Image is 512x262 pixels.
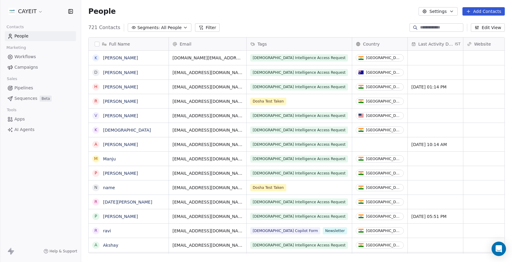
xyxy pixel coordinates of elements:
button: Settings [419,7,457,16]
div: Last Activity DateIST [408,37,463,50]
button: Filter [195,23,220,32]
span: [DEMOGRAPHIC_DATA] Intelligence Access Request [250,213,348,220]
div: D [94,69,98,76]
div: R [94,199,97,205]
span: Sales [4,74,20,83]
span: Pipelines [14,85,33,91]
div: [GEOGRAPHIC_DATA] [366,229,401,233]
span: Help & Support [50,249,77,254]
span: Beta [40,96,52,102]
div: [GEOGRAPHIC_DATA] [366,200,401,204]
img: CAYEIT%20Square%20Logo.png [8,8,16,15]
span: [DEMOGRAPHIC_DATA] Intelligence Access Request [250,112,348,119]
div: grid [89,51,169,254]
div: P [95,213,97,219]
span: [EMAIL_ADDRESS][DOMAIN_NAME] [172,141,243,147]
div: [GEOGRAPHIC_DATA] [366,128,401,132]
div: Country [352,37,407,50]
span: Campaigns [14,64,38,70]
a: [PERSON_NAME] [103,171,138,176]
span: [DEMOGRAPHIC_DATA] Intelligence Access Request [250,83,348,91]
a: name [103,185,115,190]
a: [PERSON_NAME] [103,142,138,147]
span: [EMAIL_ADDRESS][DOMAIN_NAME] [172,98,243,104]
button: CAYEIT [7,6,44,16]
div: [GEOGRAPHIC_DATA] [366,114,401,118]
div: A [94,242,97,248]
span: People [14,33,29,39]
span: [DEMOGRAPHIC_DATA] Intelligence Access Request [250,242,348,249]
a: [PERSON_NAME] [103,85,138,89]
div: [GEOGRAPHIC_DATA] [366,99,401,103]
div: Open Intercom Messenger [492,242,506,256]
a: Campaigns [5,62,76,72]
div: K [94,127,97,133]
span: Sequences [14,95,37,102]
div: Tags [247,37,352,50]
span: Contacts [4,22,26,31]
a: [PERSON_NAME] [103,113,138,118]
span: [EMAIL_ADDRESS][DOMAIN_NAME] [172,185,243,191]
span: [EMAIL_ADDRESS][DOMAIN_NAME] [172,156,243,162]
span: [EMAIL_ADDRESS][DOMAIN_NAME] [172,84,243,90]
span: Marketing [4,43,29,52]
span: [DEMOGRAPHIC_DATA] Intelligence Access Request [250,127,348,134]
a: ravi [103,228,111,233]
div: [GEOGRAPHIC_DATA] [366,70,401,75]
a: Pipelines [5,83,76,93]
span: IST [455,42,461,46]
div: [GEOGRAPHIC_DATA] [366,157,401,161]
span: [DEMOGRAPHIC_DATA] Intelligence Access Request [250,141,348,148]
div: [GEOGRAPHIC_DATA] [366,214,401,219]
div: V [94,112,97,119]
span: [EMAIL_ADDRESS][DOMAIN_NAME] [172,70,243,76]
span: Workflows [14,54,36,60]
a: [DATE][PERSON_NAME] [103,200,152,204]
span: 721 Contacts [88,24,120,31]
span: Dosha Test Taken [250,98,286,105]
div: r [94,228,97,234]
span: Full Name [109,41,130,47]
button: Add Contacts [462,7,505,16]
div: [GEOGRAPHIC_DATA] [366,56,401,60]
a: AI Agents [5,125,76,135]
span: People [88,7,116,16]
span: [DEMOGRAPHIC_DATA] Intelligence Access Request [250,155,348,162]
span: Apps [14,116,25,122]
span: [DATE] 05:51 PM [411,213,459,219]
a: [PERSON_NAME] [103,55,138,60]
span: [DATE] 01:14 PM [411,84,459,90]
button: Edit View [471,23,505,32]
a: [PERSON_NAME] [103,70,138,75]
span: [EMAIL_ADDRESS][DOMAIN_NAME] [172,242,243,248]
a: Manju [103,156,116,161]
a: [PERSON_NAME] [103,214,138,219]
div: n [94,184,97,191]
span: [DEMOGRAPHIC_DATA] Copilot Form [250,227,320,234]
span: Website [474,41,491,47]
span: [DEMOGRAPHIC_DATA] Intelligence Access Request [250,170,348,177]
div: R [94,98,97,104]
span: [EMAIL_ADDRESS][DOMAIN_NAME] [172,113,243,119]
div: P [95,170,97,176]
span: [DEMOGRAPHIC_DATA] Intelligence Access Request [250,198,348,206]
span: [EMAIL_ADDRESS][DOMAIN_NAME] [172,213,243,219]
span: [EMAIL_ADDRESS][DOMAIN_NAME] [172,170,243,176]
span: Dosha Test Taken [250,184,286,191]
span: Country [363,41,380,47]
a: Apps [5,114,76,124]
span: Email [180,41,191,47]
div: K [94,55,97,61]
a: Akshay [103,243,118,248]
a: Help & Support [44,249,77,254]
span: [DEMOGRAPHIC_DATA] Intelligence Access Request [250,54,348,61]
div: H [94,84,98,90]
span: Last Activity Date [418,41,454,47]
div: M [94,156,98,162]
span: Newsletter [323,227,347,234]
span: AI Agents [14,127,35,133]
span: [EMAIL_ADDRESS][DOMAIN_NAME] [172,127,243,133]
div: [GEOGRAPHIC_DATA] [366,171,401,175]
div: [GEOGRAPHIC_DATA] [366,85,401,89]
span: Tools [4,106,19,115]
